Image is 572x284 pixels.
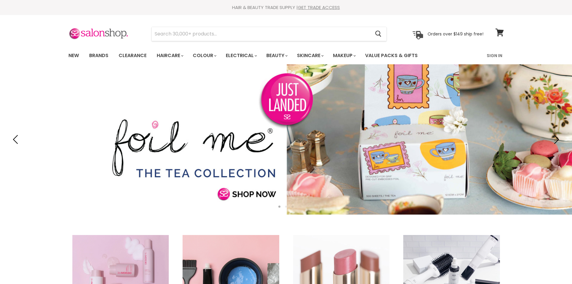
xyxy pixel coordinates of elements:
[483,49,506,62] a: Sign In
[85,49,113,62] a: Brands
[152,27,371,41] input: Search
[61,47,511,64] nav: Main
[64,49,83,62] a: New
[278,206,280,208] li: Page dot 1
[152,49,187,62] a: Haircare
[292,49,327,62] a: Skincare
[292,206,294,208] li: Page dot 3
[151,27,387,41] form: Product
[328,49,359,62] a: Makeup
[428,31,483,36] p: Orders over $149 ship free!
[114,49,151,62] a: Clearance
[361,49,422,62] a: Value Packs & Gifts
[64,47,453,64] ul: Main menu
[298,4,340,11] a: GET TRADE ACCESS
[11,133,23,145] button: Previous
[285,206,287,208] li: Page dot 2
[61,5,511,11] div: HAIR & BEAUTY TRADE SUPPLY |
[188,49,220,62] a: Colour
[371,27,386,41] button: Search
[221,49,261,62] a: Electrical
[262,49,291,62] a: Beauty
[549,133,561,145] button: Next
